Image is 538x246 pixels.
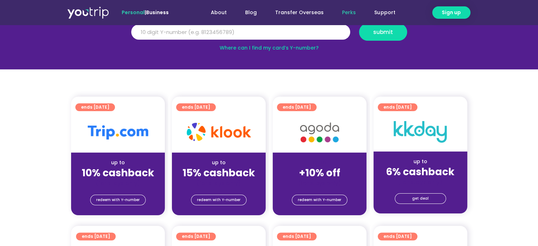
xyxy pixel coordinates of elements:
span: redeem with Y-number [298,195,341,205]
a: ends [DATE] [277,103,317,111]
span: redeem with Y-number [197,195,241,205]
span: ends [DATE] [81,103,109,111]
span: get deal [412,194,429,204]
a: Business [146,9,169,16]
a: redeem with Y-number [90,195,146,205]
span: ends [DATE] [383,103,412,111]
a: Blog [236,6,266,19]
span: ends [DATE] [283,233,311,240]
div: (for stays only) [379,178,462,186]
a: Sign up [432,6,470,19]
span: Personal [122,9,145,16]
input: 10 digit Y-number (e.g. 8123456789) [131,24,350,40]
span: submit [373,29,393,35]
a: ends [DATE] [378,233,417,240]
div: (for stays only) [77,179,159,187]
form: Y Number [131,23,407,46]
div: (for stays only) [278,179,361,187]
span: Sign up [442,9,461,16]
strong: +10% off [299,166,340,180]
a: ends [DATE] [75,103,115,111]
nav: Menu [188,6,404,19]
span: ends [DATE] [383,233,412,240]
span: ends [DATE] [182,103,210,111]
div: up to [379,158,462,165]
a: Where can I find my card’s Y-number? [220,44,319,51]
span: up to [313,159,326,166]
span: | [122,9,169,16]
a: ends [DATE] [76,233,116,240]
div: up to [178,159,260,166]
strong: 6% cashback [386,165,455,179]
a: ends [DATE] [277,233,317,240]
strong: 15% cashback [183,166,255,180]
a: About [202,6,236,19]
span: ends [DATE] [182,233,210,240]
a: redeem with Y-number [191,195,247,205]
button: submit [359,23,407,41]
span: ends [DATE] [283,103,311,111]
a: Support [365,6,404,19]
a: get deal [395,193,446,204]
span: ends [DATE] [82,233,110,240]
a: Perks [333,6,365,19]
a: ends [DATE] [176,233,216,240]
span: redeem with Y-number [96,195,140,205]
a: ends [DATE] [176,103,216,111]
div: up to [77,159,159,166]
div: (for stays only) [178,179,260,187]
a: Transfer Overseas [266,6,333,19]
a: redeem with Y-number [292,195,347,205]
a: ends [DATE] [378,103,417,111]
strong: 10% cashback [82,166,154,180]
